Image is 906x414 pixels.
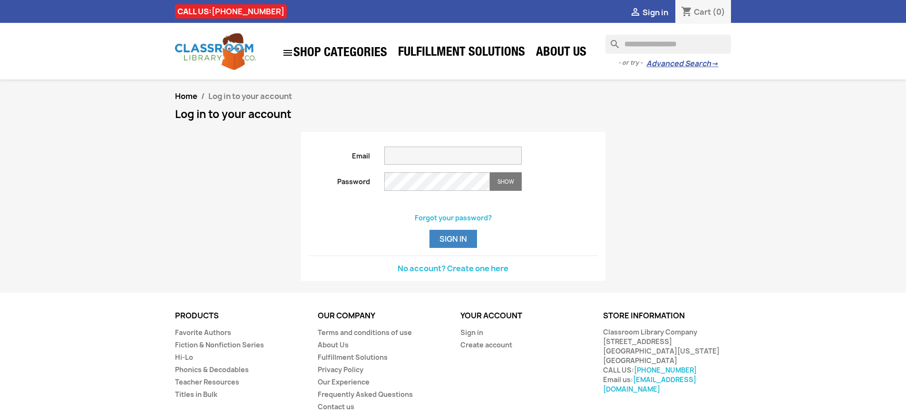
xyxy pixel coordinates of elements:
a: Hi-Lo [175,353,193,362]
a: Contact us [318,402,354,411]
a: [PHONE_NUMBER] [212,6,284,17]
a: [EMAIL_ADDRESS][DOMAIN_NAME] [603,375,696,394]
a: Terms and conditions of use [318,328,412,337]
span: Log in to your account [208,91,292,101]
div: Classroom Library Company [STREET_ADDRESS] [GEOGRAPHIC_DATA][US_STATE] [GEOGRAPHIC_DATA] CALL US:... [603,327,731,394]
a: SHOP CATEGORIES [277,42,392,63]
span: → [711,59,718,69]
a: Your account [460,310,522,321]
button: Show [490,172,522,191]
a: No account? Create one here [398,263,508,274]
i: search [605,35,617,46]
a: Titles in Bulk [175,390,217,399]
a: Fulfillment Solutions [393,44,530,63]
p: Store information [603,312,731,320]
a: Fiction & Nonfiction Series [175,340,264,349]
h1: Log in to your account [175,108,731,120]
p: Products [175,312,303,320]
a: Frequently Asked Questions [318,390,413,399]
i:  [282,47,293,59]
button: Sign in [429,230,477,248]
a: Home [175,91,197,101]
span: Cart [694,7,711,17]
span: - or try - [618,58,646,68]
a: Create account [460,340,512,349]
a:  Sign in [630,7,668,18]
a: Teacher Resources [175,377,239,386]
span: (0) [712,7,725,17]
a: Phonics & Decodables [175,365,249,374]
a: Favorite Authors [175,328,231,337]
a: Our Experience [318,377,370,386]
i:  [630,7,641,19]
a: Privacy Policy [318,365,363,374]
p: Our company [318,312,446,320]
i: shopping_cart [681,7,692,18]
a: About Us [318,340,349,349]
div: CALL US: [175,4,287,19]
span: Sign in [643,7,668,18]
a: [PHONE_NUMBER] [634,365,697,375]
img: Classroom Library Company [175,33,256,70]
input: Search [605,35,731,54]
label: Email [302,147,378,161]
a: Advanced Search→ [646,59,718,69]
a: Forgot your password? [415,213,492,222]
a: About Us [531,44,591,63]
label: Password [302,172,378,187]
input: Password input [384,172,490,191]
a: Sign in [460,328,483,337]
a: Fulfillment Solutions [318,353,388,362]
